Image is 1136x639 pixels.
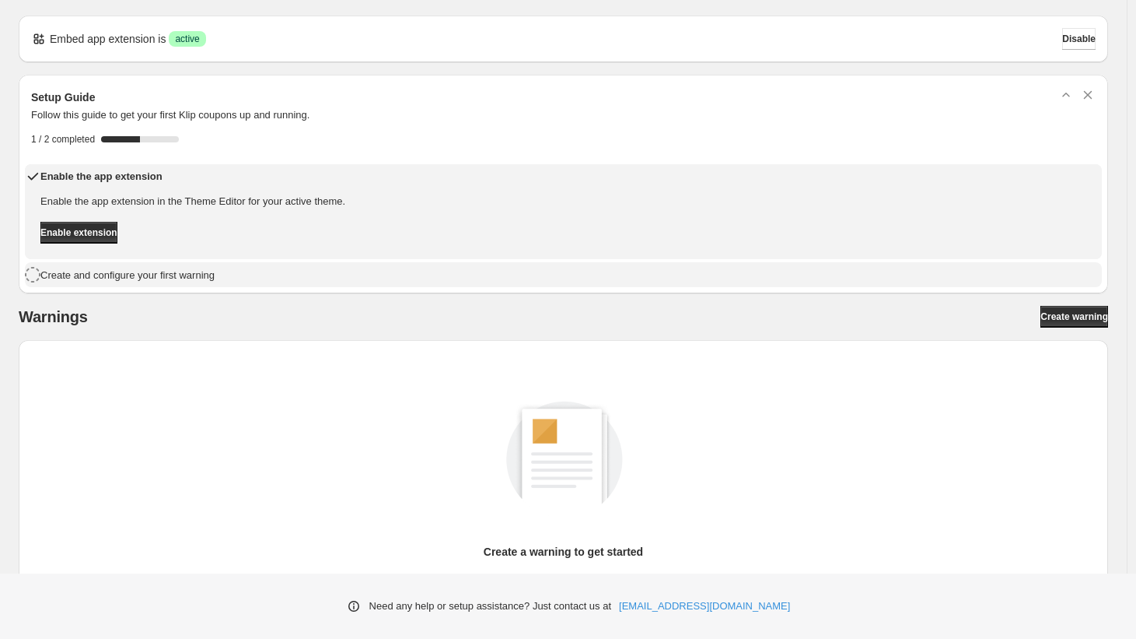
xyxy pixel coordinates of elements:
[19,307,88,326] h2: Warnings
[40,222,117,244] button: Enable extension
[1062,28,1096,50] button: Disable
[40,268,215,283] h4: Create and configure your first warning
[40,226,117,239] span: Enable extension
[50,31,166,47] p: Embed app extension is
[1040,306,1108,328] a: Create warning
[484,544,643,560] p: Create a warning to get started
[175,33,199,45] span: active
[1040,311,1108,323] span: Create warning
[1062,33,1096,45] span: Disable
[31,133,95,146] span: 1 / 2 completed
[31,90,95,105] h3: Setup Guide
[31,107,1096,123] p: Follow this guide to get your first Klip coupons up and running.
[619,599,790,614] a: [EMAIL_ADDRESS][DOMAIN_NAME]
[40,169,350,184] h4: Enable the app extension
[40,194,345,209] p: Enable the app extension in the Theme Editor for your active theme.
